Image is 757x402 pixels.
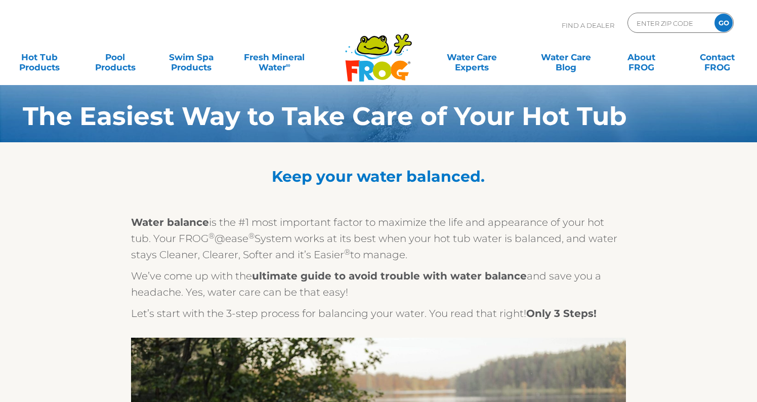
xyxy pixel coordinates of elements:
sup: ® [248,231,255,240]
a: Water CareBlog [536,47,595,67]
p: Find A Dealer [562,13,614,38]
a: Fresh MineralWater∞ [237,47,311,67]
p: is the #1 most important factor to maximize the life and appearance of your hot tub. Your FROG @e... [131,214,625,263]
a: AboutFROG [612,47,671,67]
sup: ® [208,231,215,240]
span: The Easiest Way to Take Care of Your Hot Tub [23,101,627,132]
p: We’ve come up with the and save you a headache. Yes, water care can be that easy! [131,268,625,300]
a: Swim SpaProducts [162,47,221,67]
sup: ® [344,247,350,257]
strong: Only 3 Steps! [526,307,597,319]
p: Let’s start with the 3-step process for balancing your water. You read that right! [131,305,625,321]
span: Keep your water balanced. [272,167,485,186]
a: ContactFROG [688,47,746,67]
sup: ∞ [286,61,290,69]
input: GO [714,14,733,32]
strong: Water balance [131,216,209,228]
img: Frog Products Logo [340,20,417,82]
strong: ultimate guide to avoid trouble with water balance [252,270,527,282]
a: Water CareExperts [424,47,519,67]
a: PoolProducts [86,47,145,67]
a: Hot TubProducts [10,47,69,67]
